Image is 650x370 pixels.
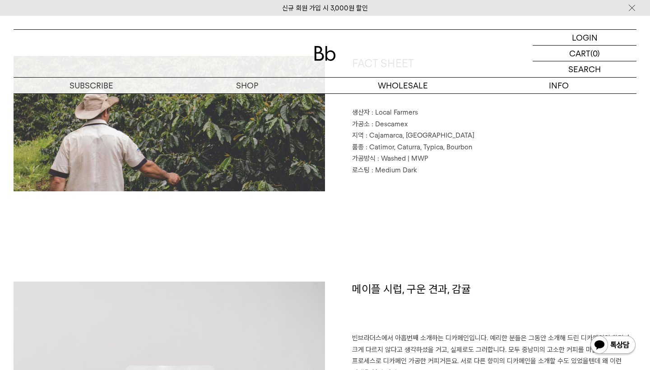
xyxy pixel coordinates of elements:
[377,154,428,162] span: : Washed | MWP
[533,30,636,46] a: LOGIN
[533,46,636,61] a: CART (0)
[481,78,636,93] p: INFO
[590,335,636,356] img: 카카오톡 채널 1:1 채팅 버튼
[572,30,598,45] p: LOGIN
[282,4,368,12] a: 신규 회원 가입 시 3,000원 할인
[569,46,590,61] p: CART
[590,46,600,61] p: (0)
[352,143,364,151] span: 품종
[352,108,370,116] span: 생산자
[352,282,636,333] h1: 메이플 시럽, 구운 견과, 감귤
[352,120,370,128] span: 가공소
[352,131,364,139] span: 지역
[366,143,472,151] span: : Catimor, Caturra, Typica, Bourbon
[371,166,417,174] span: : Medium Dark
[371,108,418,116] span: : Local Farmers
[366,131,474,139] span: : Cajamarca, [GEOGRAPHIC_DATA]
[568,61,601,77] p: SEARCH
[314,46,336,61] img: 로고
[352,154,376,162] span: 가공방식
[169,78,325,93] a: SHOP
[352,166,370,174] span: 로스팅
[325,78,481,93] p: WHOLESALE
[14,78,169,93] a: SUBSCRIBE
[371,120,408,128] span: : Descamex
[14,56,325,191] img: 페루 디카페인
